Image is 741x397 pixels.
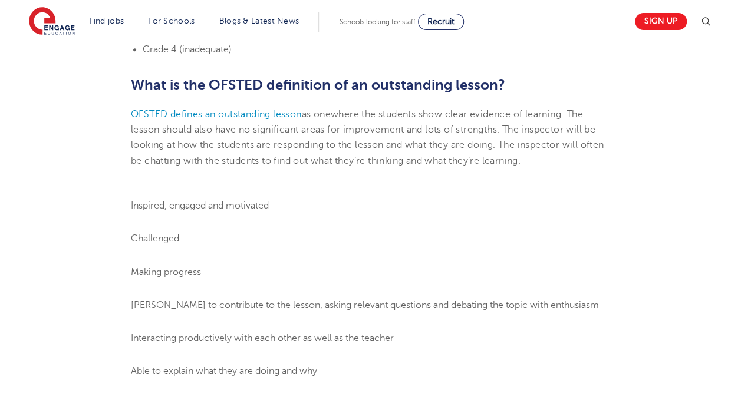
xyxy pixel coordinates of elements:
[340,18,416,26] span: Schools looking for staff
[148,16,195,25] a: For Schools
[635,13,687,30] a: Sign up
[131,300,599,310] span: [PERSON_NAME] to contribute to the lesson, asking relevant questions and debating the topic with ...
[427,17,455,26] span: Recruit
[301,109,330,120] span: as one
[131,267,201,277] span: Making progress
[418,14,464,30] a: Recruit
[131,333,394,343] span: Interacting productively with each other as well as the teacher
[143,44,232,55] span: Grade 4 (inadequate)
[29,7,75,37] img: Engage Education
[131,200,269,211] span: Inspired, engaged and motivated
[131,109,604,166] span: where the students show clear evidence of learning. The lesson should also have no significant ar...
[219,16,299,25] a: Blogs & Latest News
[131,233,179,244] span: Challenged
[131,109,301,120] a: OFSTED defines an outstanding lesson
[131,77,505,93] span: What is the OFSTED definition of an outstanding lesson?
[90,16,124,25] a: Find jobs
[131,366,317,376] span: Able to explain what they are doing and why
